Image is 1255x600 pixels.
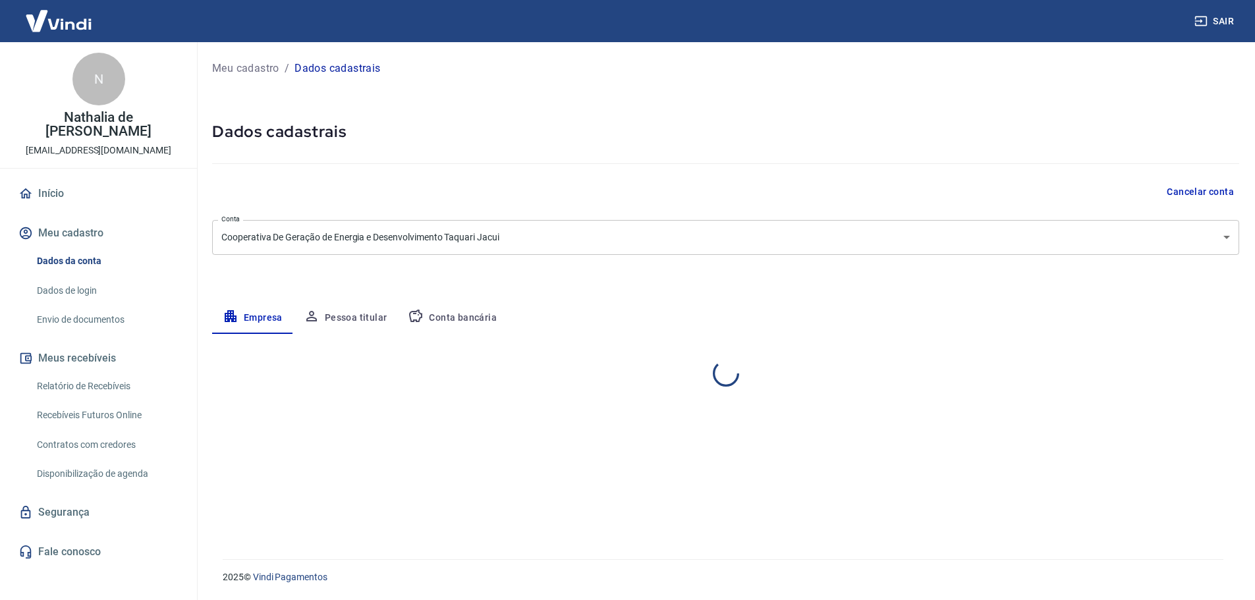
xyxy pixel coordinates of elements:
[16,219,181,248] button: Meu cadastro
[16,344,181,373] button: Meus recebíveis
[223,570,1223,584] p: 2025 ©
[32,402,181,429] a: Recebíveis Futuros Online
[293,302,398,334] button: Pessoa titular
[285,61,289,76] p: /
[253,572,327,582] a: Vindi Pagamentos
[221,214,240,224] label: Conta
[32,373,181,400] a: Relatório de Recebíveis
[16,179,181,208] a: Início
[32,431,181,458] a: Contratos com credores
[1192,9,1239,34] button: Sair
[32,277,181,304] a: Dados de login
[212,302,293,334] button: Empresa
[212,61,279,76] a: Meu cadastro
[26,144,171,157] p: [EMAIL_ADDRESS][DOMAIN_NAME]
[16,498,181,527] a: Segurança
[1161,180,1239,204] button: Cancelar conta
[32,248,181,275] a: Dados da conta
[212,121,1239,142] h5: Dados cadastrais
[16,537,181,566] a: Fale conosco
[16,1,101,41] img: Vindi
[11,111,186,138] p: Nathalia de [PERSON_NAME]
[72,53,125,105] div: N
[32,460,181,487] a: Disponibilização de agenda
[212,220,1239,255] div: Cooperativa De Geração de Energia e Desenvolvimento Taquari Jacui
[32,306,181,333] a: Envio de documentos
[397,302,507,334] button: Conta bancária
[294,61,380,76] p: Dados cadastrais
